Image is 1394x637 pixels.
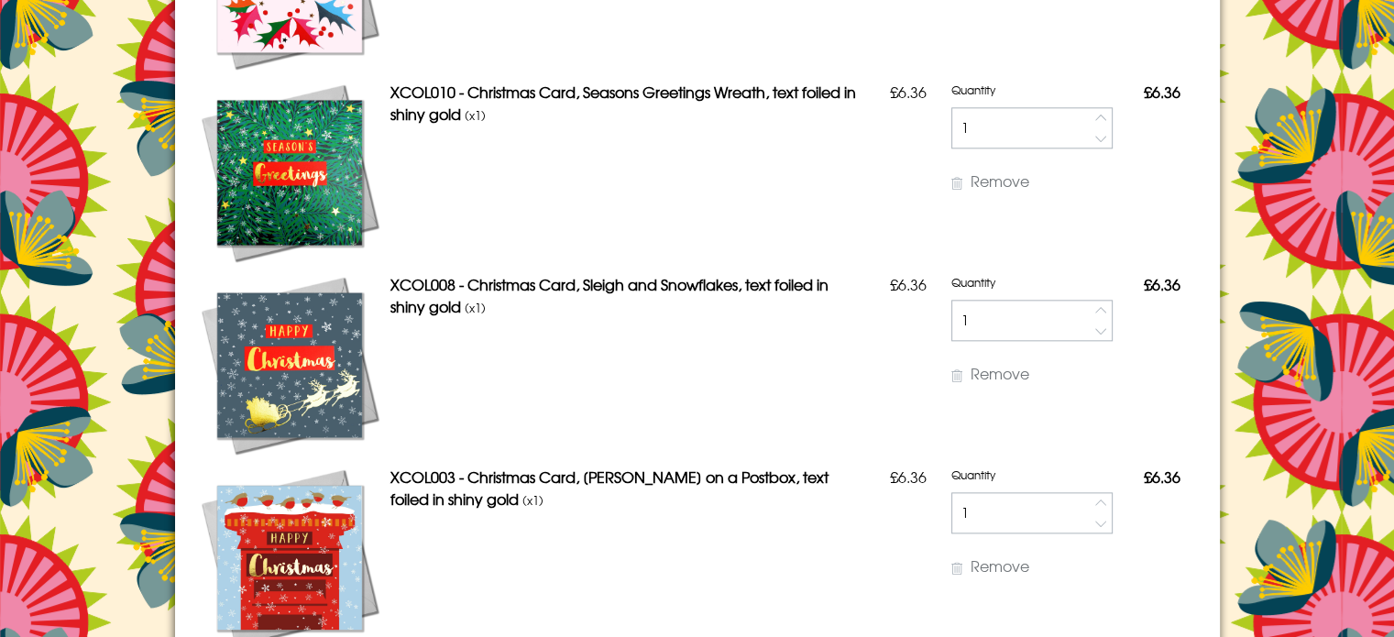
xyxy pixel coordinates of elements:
a: Remove [951,362,1029,384]
td: £6.36 [871,269,947,461]
a: XCOL008 - Christmas Card, Sleigh and Snowflakes, text foiled in shiny gold [390,273,829,317]
label: Quantity [951,82,1004,98]
span: Remove [971,555,1029,577]
a: XCOL003 - Christmas Card, [PERSON_NAME] on a Postbox, text foiled in shiny gold [390,466,829,510]
td: £6.36 [871,76,947,269]
img: Christmas Card, Seasons Greetings Wreath, text foiled in shiny gold [198,81,381,264]
small: (x1) [465,106,486,124]
img: Christmas Card, Sleigh and Snowflakes, text foiled in shiny gold [198,273,381,456]
small: (x1) [522,491,543,509]
strong: £6.36 [1144,273,1180,295]
label: Quantity [951,274,1004,291]
span: Remove [971,362,1029,384]
a: Remove [951,555,1029,577]
span: Remove [971,170,1029,192]
strong: £6.36 [1144,466,1180,488]
small: (x1) [465,299,486,316]
strong: £6.36 [1144,81,1180,103]
a: XCOL010 - Christmas Card, Seasons Greetings Wreath, text foiled in shiny gold [390,81,856,125]
a: Remove [951,170,1029,192]
label: Quantity [951,467,1004,483]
